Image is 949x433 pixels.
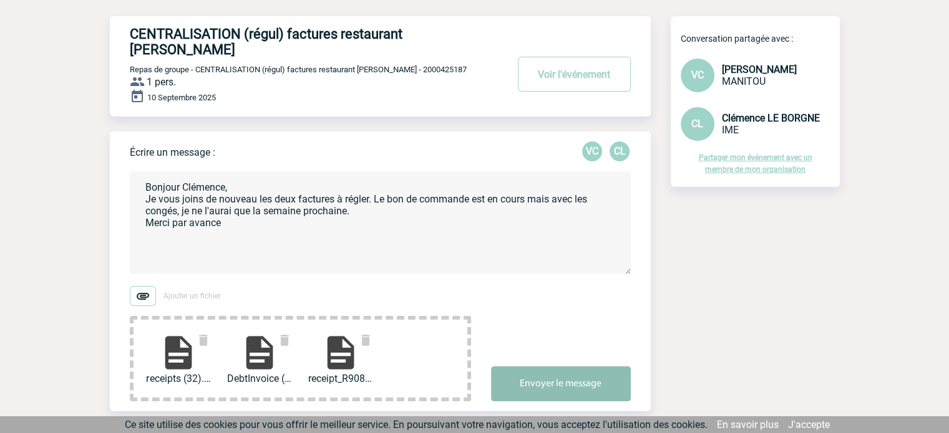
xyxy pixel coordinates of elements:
div: Clémence LE BORGNE [610,141,630,161]
a: Partager mon événement avec un membre de mon organisation [699,153,812,174]
span: Ajouter un fichier [163,292,221,300]
span: 10 Septembre 2025 [147,93,216,102]
img: delete.svg [358,333,373,348]
span: IME [722,124,739,136]
span: receipt_R908547.2153... [308,373,373,384]
button: Voir l'événement [518,57,631,92]
h4: CENTRALISATION (régul) factures restaurant [PERSON_NAME] [130,26,470,57]
img: file-document.svg [321,333,361,373]
img: delete.svg [277,333,292,348]
span: Ce site utilise des cookies pour vous offrir le meilleur service. En poursuivant votre navigation... [125,419,708,431]
span: DebtInvoice (9).pdf... [227,373,292,384]
span: [PERSON_NAME] [722,64,797,75]
span: CL [691,118,703,130]
img: file-document.svg [158,333,198,373]
p: VC [582,141,602,161]
a: En savoir plus [717,419,779,431]
span: Repas de groupe - CENTRALISATION (régul) factures restaurant [PERSON_NAME] - 2000425187 [130,65,467,74]
p: Conversation partagée avec : [681,34,840,44]
button: Envoyer le message [491,366,631,401]
img: delete.svg [196,333,211,348]
span: receipts (32).pdf... [146,373,211,384]
div: Valérie CHOLET [582,141,602,161]
img: file-document.svg [240,333,280,373]
span: Clémence LE BORGNE [722,112,820,124]
span: VC [691,69,704,81]
a: J'accepte [788,419,830,431]
p: Écrire un message : [130,146,215,158]
p: CL [610,141,630,161]
span: MANITOU [722,75,766,87]
span: 1 pers. [147,76,176,88]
